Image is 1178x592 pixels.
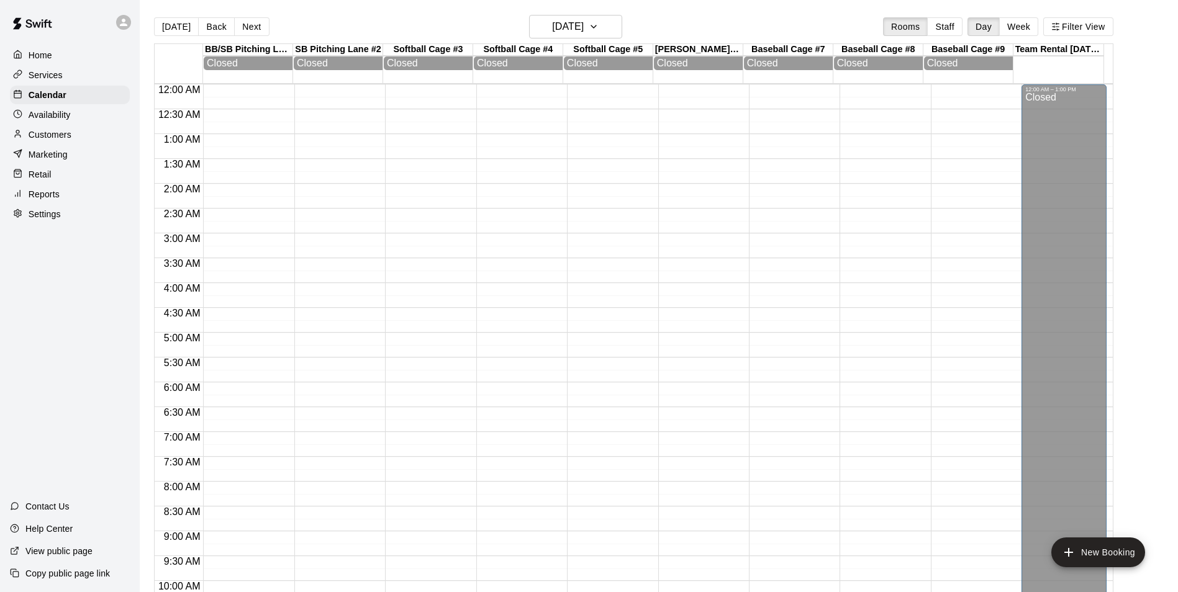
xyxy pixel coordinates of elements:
span: 5:00 AM [161,333,204,343]
div: Closed [477,58,560,69]
a: Marketing [10,145,130,164]
span: 3:30 AM [161,258,204,269]
a: Services [10,66,130,84]
div: [PERSON_NAME] #6 [653,44,743,56]
a: Reports [10,185,130,204]
p: Reports [29,188,60,200]
div: Baseball Cage #9 [923,44,1013,56]
span: 5:30 AM [161,357,204,368]
div: Softball Cage #5 [563,44,653,56]
div: Closed [297,58,379,69]
p: View public page [25,545,93,557]
button: Back [198,17,235,36]
button: Week [999,17,1038,36]
p: Calendar [29,89,66,101]
p: Contact Us [25,500,70,513]
button: Filter View [1043,17,1113,36]
span: 9:30 AM [161,556,204,567]
p: Retail [29,168,52,181]
span: 10:00 AM [155,581,204,591]
p: Marketing [29,148,68,161]
div: SB Pitching Lane #2 [293,44,383,56]
span: 2:00 AM [161,184,204,194]
div: Closed [927,58,1010,69]
button: add [1051,537,1145,567]
span: 6:30 AM [161,407,204,418]
h6: [DATE] [552,18,584,35]
p: Home [29,49,52,61]
span: 8:30 AM [161,506,204,517]
div: Closed [207,58,289,69]
div: Softball Cage #3 [383,44,473,56]
a: Settings [10,205,130,223]
div: Closed [837,58,920,69]
button: Staff [927,17,963,36]
span: 1:00 AM [161,134,204,145]
span: 2:30 AM [161,209,204,219]
button: Next [234,17,269,36]
a: Availability [10,105,130,124]
a: Home [10,46,130,65]
div: Baseball Cage #8 [833,44,923,56]
div: 12:00 AM – 1:00 PM [1025,86,1102,92]
a: Customers [10,125,130,144]
span: 9:00 AM [161,531,204,542]
p: Help Center [25,522,73,535]
p: Availability [29,109,71,121]
p: Settings [29,208,61,220]
p: Services [29,69,63,81]
span: 7:00 AM [161,432,204,442]
div: Softball Cage #4 [473,44,563,56]
div: BB/SB Pitching Lane #1 [203,44,293,56]
span: 6:00 AM [161,382,204,393]
span: 12:00 AM [155,84,204,95]
button: Day [967,17,1000,36]
a: Calendar [10,86,130,104]
span: 1:30 AM [161,159,204,169]
p: Copy public page link [25,567,110,580]
div: Closed [747,58,830,69]
button: [DATE] [529,15,622,38]
span: 8:00 AM [161,482,204,492]
span: 4:30 AM [161,308,204,318]
span: 3:00 AM [161,233,204,244]
div: Closed [387,58,469,69]
div: Baseball Cage #7 [743,44,833,56]
div: Closed [657,58,740,69]
span: 12:30 AM [155,109,204,120]
div: Team Rental [DATE] Special (2 Hours) [1013,44,1103,56]
div: Closed [567,58,650,69]
p: Customers [29,128,71,141]
span: 4:00 AM [161,283,204,294]
span: 7:30 AM [161,457,204,467]
button: [DATE] [154,17,199,36]
button: Rooms [883,17,928,36]
a: Retail [10,165,130,184]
